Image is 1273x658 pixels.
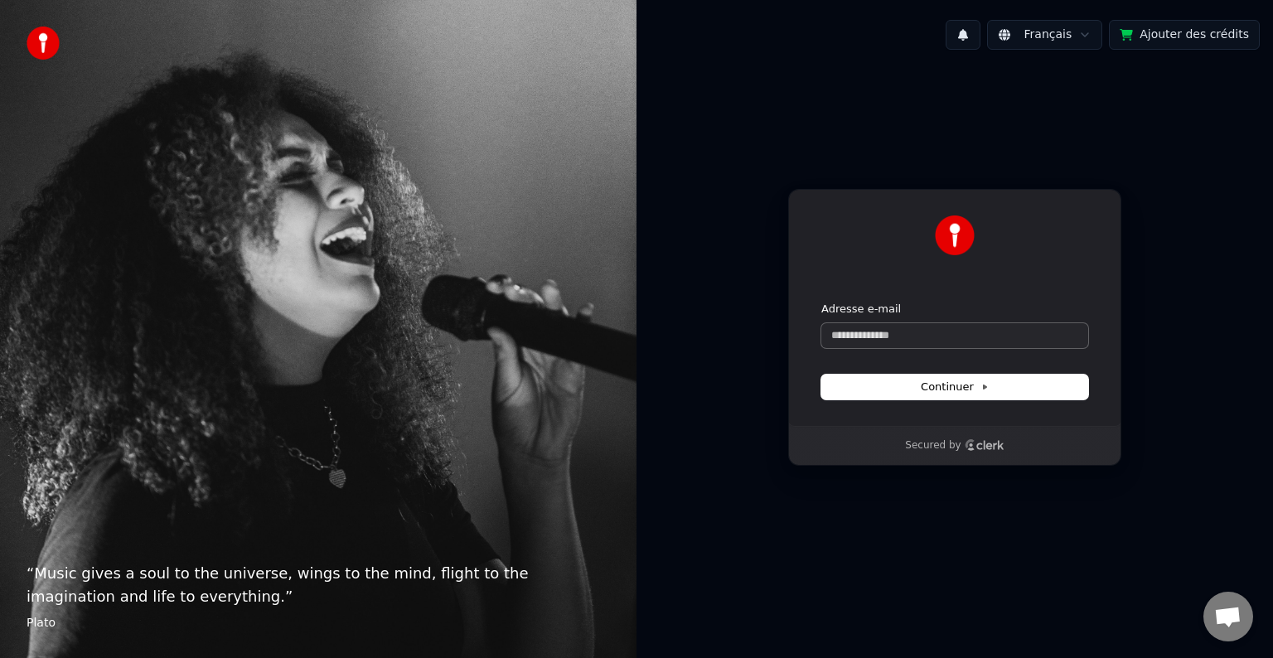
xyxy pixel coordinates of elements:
[935,215,975,255] img: Youka
[905,439,961,452] p: Secured by
[27,562,610,608] p: “ Music gives a soul to the universe, wings to the mind, flight to the imagination and life to ev...
[1203,592,1253,641] a: Ouvrir le chat
[965,439,1004,451] a: Clerk logo
[821,375,1088,399] button: Continuer
[1109,20,1260,50] button: Ajouter des crédits
[27,615,610,631] footer: Plato
[921,380,989,394] span: Continuer
[821,302,901,317] label: Adresse e-mail
[27,27,60,60] img: youka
